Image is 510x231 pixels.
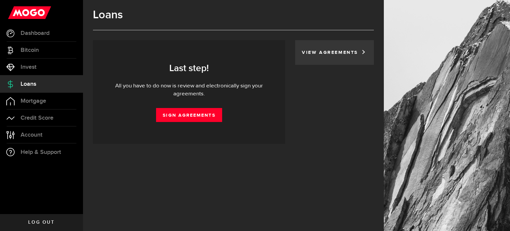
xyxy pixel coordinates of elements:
a: View Agreements [302,50,361,55]
span: Help & Support [21,149,61,155]
span: Account [21,132,42,138]
span: Log out [28,220,54,225]
span: Dashboard [21,30,49,36]
span: Bitcoin [21,47,39,53]
span: Mortgage [21,98,46,104]
a: Sign Agreements [156,108,222,122]
h3: Last step! [103,63,275,74]
span: Credit Score [21,115,53,121]
span: Loans [21,81,36,87]
div: All you have to do now is review and electronically sign your agreements. [103,82,275,98]
span: Invest [21,64,37,70]
h1: Loans [93,8,374,22]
